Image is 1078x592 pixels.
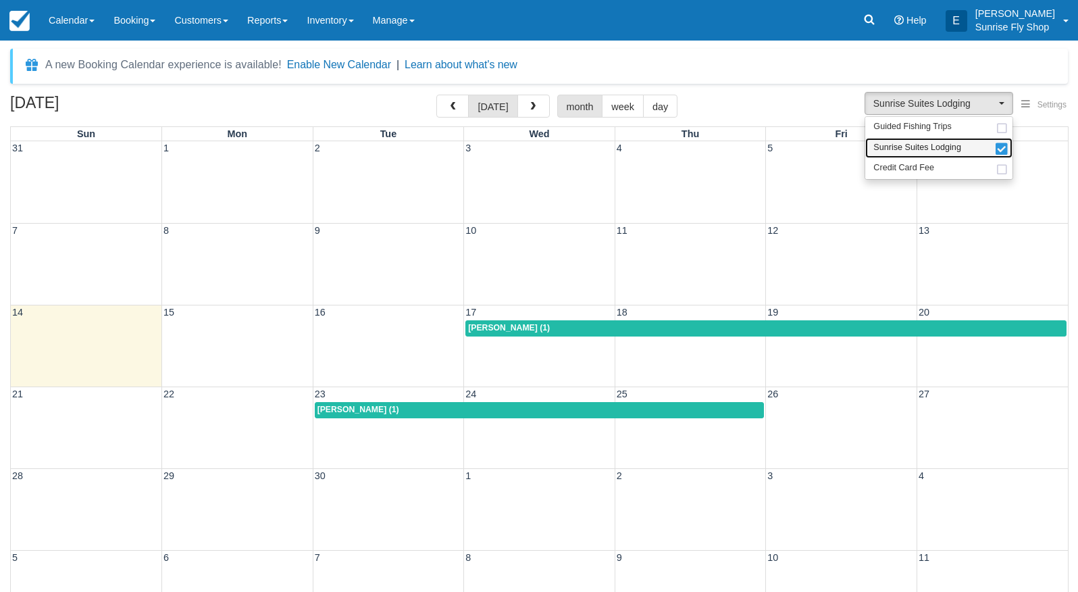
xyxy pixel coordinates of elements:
[162,470,176,481] span: 29
[615,143,623,153] span: 4
[315,402,765,418] a: [PERSON_NAME] (1)
[162,552,170,563] span: 6
[11,307,24,318] span: 14
[766,307,779,318] span: 19
[906,15,927,26] span: Help
[766,225,779,236] span: 12
[917,470,925,481] span: 4
[917,225,931,236] span: 13
[11,143,24,153] span: 31
[835,128,847,139] span: Fri
[313,552,322,563] span: 7
[873,121,952,133] span: Guided Fishing Trips
[1037,100,1067,109] span: Settings
[615,307,629,318] span: 18
[162,143,170,153] span: 1
[468,323,550,332] span: [PERSON_NAME] (1)
[11,225,19,236] span: 7
[615,552,623,563] span: 9
[11,389,24,399] span: 21
[162,225,170,236] span: 8
[766,389,779,399] span: 26
[287,58,391,72] button: Enable New Calendar
[11,552,19,563] span: 5
[464,143,472,153] span: 3
[468,95,517,118] button: [DATE]
[313,389,327,399] span: 23
[464,389,478,399] span: 24
[643,95,677,118] button: day
[11,470,24,481] span: 28
[766,470,774,481] span: 3
[313,470,327,481] span: 30
[464,552,472,563] span: 8
[917,389,931,399] span: 27
[10,95,181,120] h2: [DATE]
[873,97,996,110] span: Sunrise Suites Lodging
[917,307,931,318] span: 20
[917,552,931,563] span: 11
[9,11,30,31] img: checkfront-main-nav-mini-logo.png
[946,10,967,32] div: E
[615,225,629,236] span: 11
[405,59,517,70] a: Learn about what's new
[396,59,399,70] span: |
[1013,95,1075,115] button: Settings
[464,307,478,318] span: 17
[615,470,623,481] span: 2
[766,552,779,563] span: 10
[865,92,1013,115] button: Sunrise Suites Lodging
[464,470,472,481] span: 1
[557,95,603,118] button: month
[975,7,1055,20] p: [PERSON_NAME]
[682,128,699,139] span: Thu
[464,225,478,236] span: 10
[602,95,644,118] button: week
[313,307,327,318] span: 16
[615,389,629,399] span: 25
[766,143,774,153] span: 5
[313,225,322,236] span: 9
[894,16,904,25] i: Help
[45,57,282,73] div: A new Booking Calendar experience is available!
[529,128,549,139] span: Wed
[465,320,1067,337] a: [PERSON_NAME] (1)
[313,143,322,153] span: 2
[873,142,961,154] span: Sunrise Suites Lodging
[77,128,95,139] span: Sun
[317,405,399,414] span: [PERSON_NAME] (1)
[380,128,397,139] span: Tue
[975,20,1055,34] p: Sunrise Fly Shop
[873,162,934,174] span: Credit Card Fee
[162,307,176,318] span: 15
[228,128,248,139] span: Mon
[162,389,176,399] span: 22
